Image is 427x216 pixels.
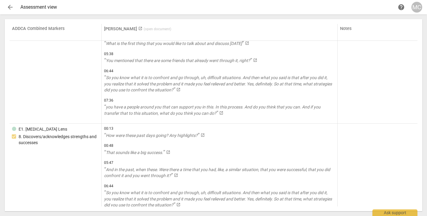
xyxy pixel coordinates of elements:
span: What is the first thing that you would like to talk about and discuss [DATE] [104,41,244,46]
span: launch [166,150,170,154]
span: launch [138,26,142,31]
span: launch [245,41,249,45]
a: And in the past, when these. Were there a time that you had, like, a similar situation, that you ... [104,167,335,179]
span: 06:44 [104,184,335,189]
a: So you know what it is to confront and go through, uh, difficult situations. And then what you sa... [104,190,335,208]
span: ( open document ) [144,27,171,31]
span: launch [253,58,257,62]
span: And in the past, when these. Were there a time that you had, like, a similar situation, that you ... [104,167,330,178]
span: 05:47 [104,160,335,165]
span: 06:44 [104,69,335,74]
a: How were these past days going? Any highlights? [104,132,335,139]
th: ADDCA Combined Markers [10,24,102,41]
a: What is the first thing that you would like to talk about and discuss [DATE] [104,40,335,47]
button: MC [411,2,422,13]
span: You mentioned that there are some friends that already went through it, right? [104,58,252,63]
a: Help [396,2,407,13]
span: That sounds like a big success. [104,150,165,155]
span: How were these past days going? Any highlights? [104,133,199,138]
span: launch [176,203,181,207]
span: 07:36 [104,98,335,103]
span: So you know what it is to confront and go through, uh, difficult situations. And then what you sa... [104,75,332,92]
a: So you know what it is to confront and go through, uh, difficult situations. And then what you sa... [104,75,335,93]
span: 00:13 [104,126,335,131]
span: launch [174,173,178,177]
div: Ask support [372,209,417,216]
a: You mentioned that there are some friends that already went through it, right? [104,58,335,64]
span: 00:48 [104,143,335,148]
span: launch [219,111,223,115]
span: launch [201,133,205,137]
span: 05:38 [104,52,335,57]
span: launch [176,87,181,92]
th: Notes [338,24,417,41]
div: Assessment view [20,4,396,10]
div: 8. Discovers/acknowledges strengths and successes [19,134,99,146]
a: you have a people around you that can support you in this. In this process. And do you think that... [104,104,335,116]
span: you have a people around you that can support you in this. In this process. And do you think that... [104,105,321,116]
span: So you know what it is to confront and go through, uh, difficult situations. And then what you sa... [104,190,332,207]
span: arrow_back [7,4,14,11]
a: [PERSON_NAME] (open document) [104,26,171,31]
a: That sounds like a big success. [104,149,335,156]
div: E1. [MEDICAL_DATA] Lens [19,126,67,132]
span: help [398,4,405,11]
